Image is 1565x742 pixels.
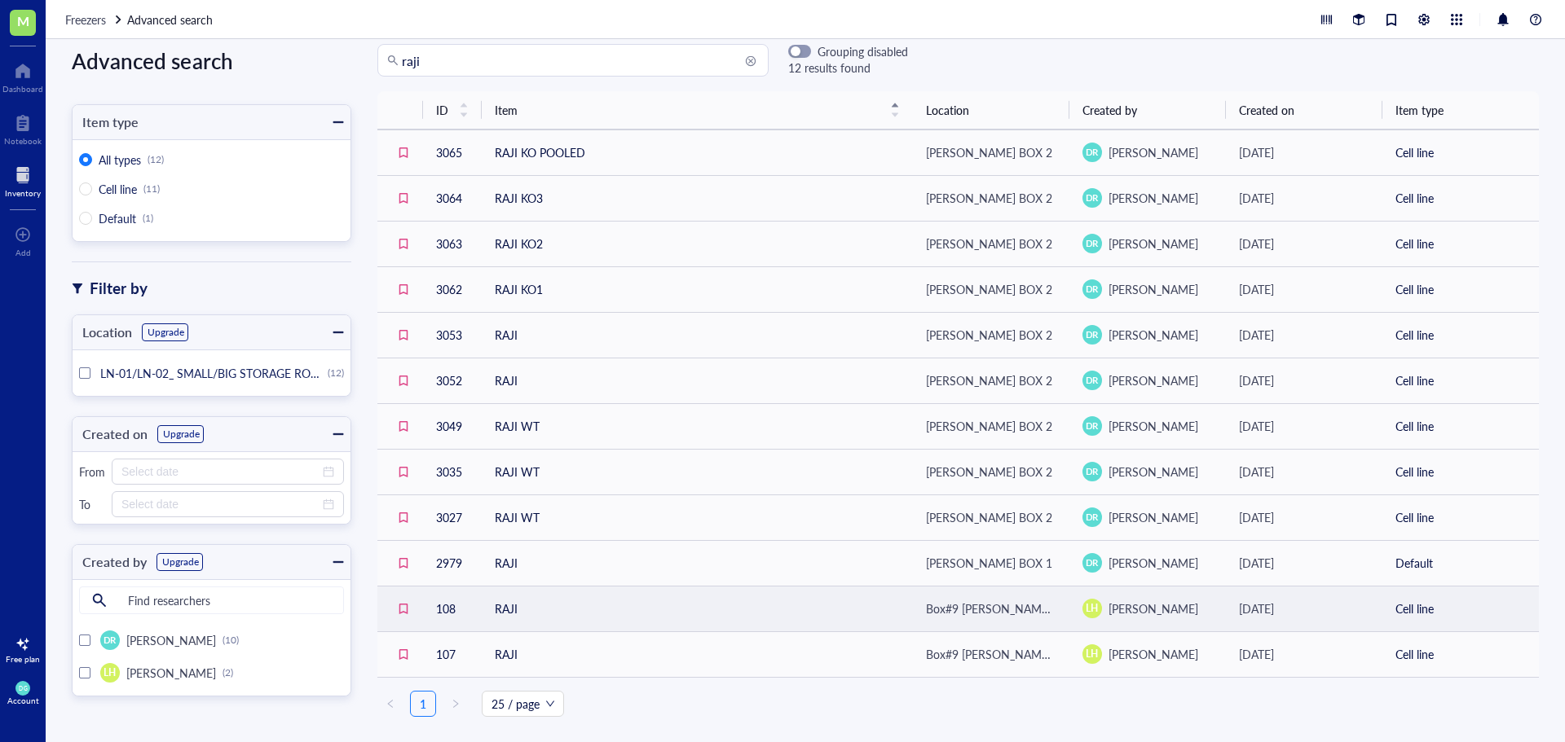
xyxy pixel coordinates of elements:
div: [DATE] [1239,371,1369,389]
span: [PERSON_NAME] [1109,190,1198,206]
th: Item type [1382,91,1539,130]
span: [PERSON_NAME] [1109,327,1198,343]
span: [PERSON_NAME] [1109,372,1198,389]
a: 1 [411,692,435,716]
div: Filter by [90,277,148,300]
li: 1 [410,691,436,717]
button: right [443,691,469,717]
div: [PERSON_NAME] BOX 2 [926,280,1052,298]
div: Free plan [6,654,40,664]
div: (11) [143,182,160,195]
div: (12) [328,367,344,380]
td: Cell line [1382,175,1539,221]
div: Upgrade [148,326,184,339]
div: 12 results found [788,59,908,77]
td: 3064 [423,175,482,221]
input: Select date [121,463,320,481]
div: Created by [73,551,147,573]
td: Cell line [1382,358,1539,403]
td: Cell line [1382,631,1539,677]
a: Notebook [4,110,42,146]
td: Cell line [1382,221,1539,266]
th: ID [423,91,482,130]
td: RAJI KO2 [482,221,913,266]
div: Notebook [4,136,42,146]
td: Cell line [1382,494,1539,540]
div: Add [15,248,31,257]
th: Item [482,91,913,130]
span: Item [495,101,880,119]
li: Previous Page [377,691,403,717]
div: From [79,464,105,479]
span: [PERSON_NAME] [1109,418,1198,434]
td: RAJI KO3 [482,175,913,221]
div: [DATE] [1239,235,1369,252]
td: RAJI WT [482,403,913,449]
td: 3052 [423,358,482,403]
div: [DATE] [1239,554,1369,572]
div: (10) [223,634,239,647]
span: DR [1086,511,1099,525]
div: [PERSON_NAME] BOX 2 [926,508,1052,526]
div: [DATE] [1239,463,1369,481]
span: LN-01/LN-02_ SMALL/BIG STORAGE ROOM [100,365,330,381]
button: left [377,691,403,717]
a: Dashboard [2,58,43,94]
td: Cell line [1382,449,1539,494]
div: [PERSON_NAME] BOX 2 [926,463,1052,481]
td: 3049 [423,403,482,449]
div: Created on [73,423,148,446]
div: [PERSON_NAME] BOX 2 [926,235,1052,252]
span: DR [1086,146,1099,160]
span: Freezers [65,11,106,28]
div: Account [7,696,39,705]
span: Default [99,210,136,226]
span: [PERSON_NAME] [1109,646,1198,662]
span: All types [99,151,141,168]
span: LH [1086,601,1098,616]
a: Inventory [5,162,41,198]
span: [PERSON_NAME] [1109,555,1198,571]
td: RAJI [482,312,913,358]
div: [DATE] [1239,143,1369,161]
a: Freezers [65,11,124,29]
div: Item type [73,111,139,134]
td: Cell line [1382,586,1539,631]
td: Cell line [1382,266,1539,312]
div: (2) [223,666,233,679]
div: Box#9 [PERSON_NAME]. (1) [926,599,1056,617]
div: [PERSON_NAME] BOX 2 [926,189,1052,207]
span: LH [104,665,116,680]
div: Dashboard [2,84,43,94]
span: LH [1086,647,1098,661]
span: 25 / page [492,692,554,716]
td: RAJI [482,358,913,403]
div: Grouping disabled [818,44,908,59]
th: Created on [1226,91,1382,130]
td: 2979 [423,540,482,586]
div: Upgrade [162,555,199,569]
td: RAJI [482,631,913,677]
span: DR [1086,191,1099,205]
td: RAJI [482,586,913,631]
a: Advanced search [127,11,216,29]
div: Location [73,321,132,344]
td: RAJI [482,540,913,586]
span: [PERSON_NAME] [1109,509,1198,525]
div: (1) [143,212,153,225]
input: Select date [121,495,320,513]
div: To [79,497,105,511]
td: 3065 [423,130,482,175]
div: Upgrade [163,428,200,441]
span: DR [1086,237,1099,251]
span: DR [1086,374,1099,388]
span: left [386,699,395,709]
span: right [451,699,461,709]
span: [PERSON_NAME] [1109,235,1198,252]
div: [PERSON_NAME] BOX 2 [926,371,1052,389]
span: [PERSON_NAME] [1109,144,1198,160]
td: RAJI WT [482,494,913,540]
div: Box#9 [PERSON_NAME]. (1) [926,645,1056,663]
div: [DATE] [1239,326,1369,344]
span: ID [436,101,449,119]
